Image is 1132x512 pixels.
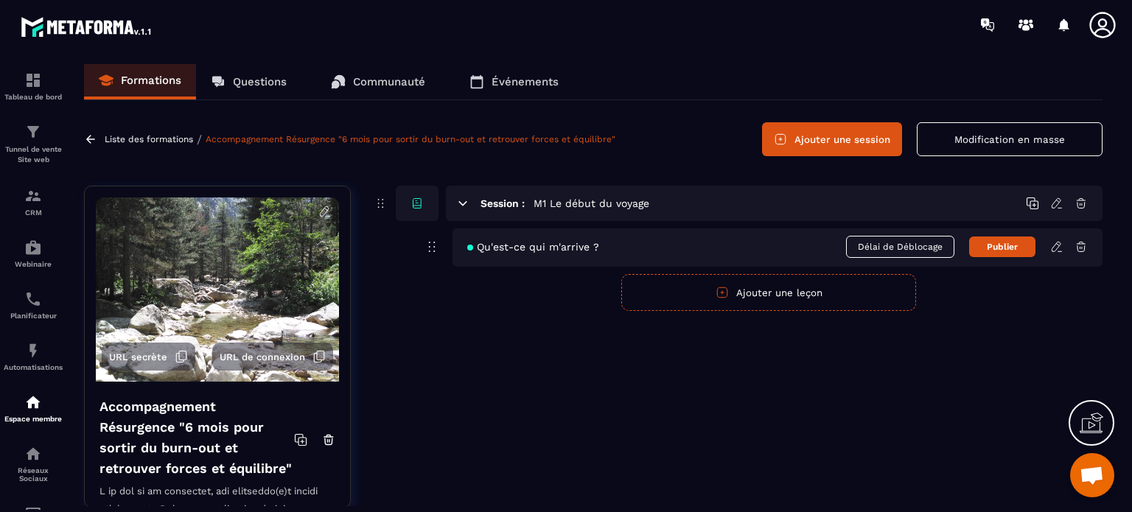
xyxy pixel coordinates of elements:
a: schedulerschedulerPlanificateur [4,279,63,331]
img: social-network [24,445,42,463]
div: Ouvrir le chat [1070,453,1114,497]
a: formationformationCRM [4,176,63,228]
img: formation [24,71,42,89]
button: Modification en masse [917,122,1103,156]
p: Réseaux Sociaux [4,466,63,483]
span: Délai de Déblocage [846,236,954,258]
img: automations [24,239,42,256]
p: Espace membre [4,415,63,423]
h6: Session : [481,197,525,209]
img: automations [24,393,42,411]
a: automationsautomationsWebinaire [4,228,63,279]
img: scheduler [24,290,42,308]
p: Tunnel de vente Site web [4,144,63,165]
p: Planificateur [4,312,63,320]
a: Événements [455,64,573,99]
a: formationformationTunnel de vente Site web [4,112,63,176]
button: Publier [969,236,1035,257]
span: URL de connexion [220,351,305,362]
button: Ajouter une session [762,122,902,156]
button: URL secrète [102,343,195,371]
img: background [96,197,339,382]
a: automationsautomationsEspace membre [4,382,63,434]
span: URL secrète [109,351,167,362]
p: Événements [492,75,559,88]
p: Webinaire [4,260,63,268]
p: Questions [233,75,287,88]
p: Automatisations [4,363,63,371]
a: social-networksocial-networkRéseaux Sociaux [4,434,63,494]
p: Formations [121,74,181,87]
a: Communauté [316,64,440,99]
p: CRM [4,208,63,217]
img: formation [24,123,42,141]
span: / [197,133,202,147]
span: Qu'est-ce qui m'arrive ? [467,241,599,253]
p: Tableau de bord [4,93,63,101]
img: formation [24,187,42,205]
a: Accompagnement Résurgence "6 mois pour sortir du burn-out et retrouver forces et équilibre" [206,134,615,144]
a: automationsautomationsAutomatisations [4,331,63,382]
a: Questions [196,64,301,99]
p: Communauté [353,75,425,88]
img: logo [21,13,153,40]
img: automations [24,342,42,360]
a: Formations [84,64,196,99]
button: URL de connexion [212,343,333,371]
h5: M1 Le début du voyage [534,196,649,211]
button: Ajouter une leçon [621,274,916,311]
a: formationformationTableau de bord [4,60,63,112]
h4: Accompagnement Résurgence "6 mois pour sortir du burn-out et retrouver forces et équilibre" [99,396,294,479]
a: Liste des formations [105,134,193,144]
